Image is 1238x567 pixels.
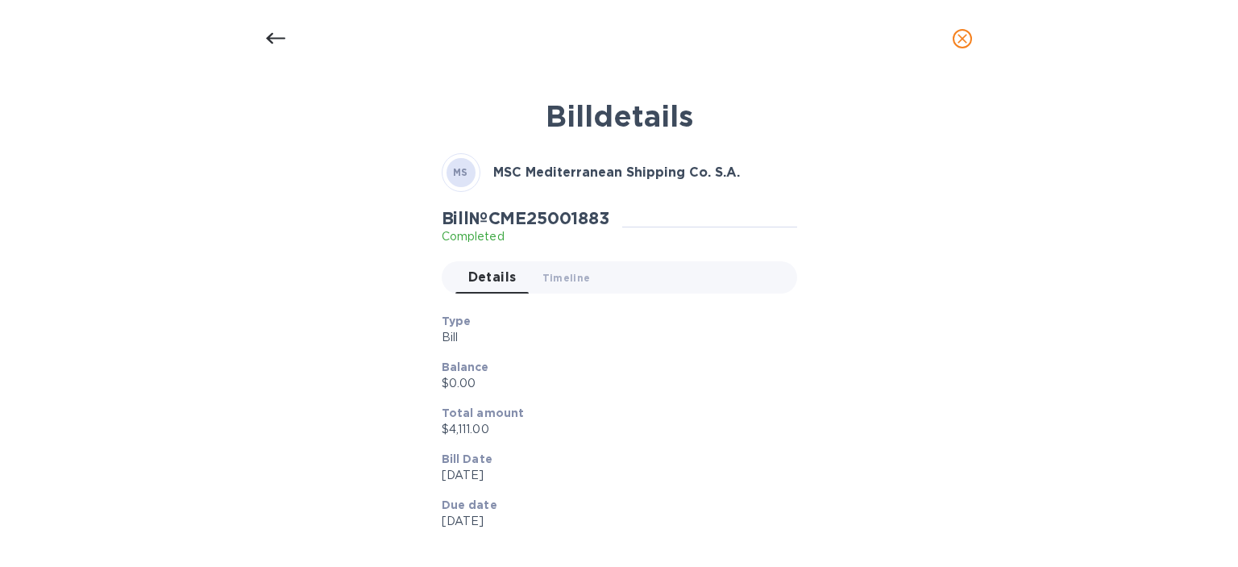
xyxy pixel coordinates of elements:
[442,361,489,373] b: Balance
[442,421,784,438] p: $4,111.00
[453,166,468,178] b: MS
[542,269,591,286] span: Timeline
[442,315,472,327] b: Type
[442,228,609,245] p: Completed
[943,19,982,58] button: close
[442,467,784,484] p: [DATE]
[493,165,740,180] b: MSC Mediterranean Shipping Co. S.A.
[442,375,784,392] p: $0.00
[442,329,784,346] p: Bill
[546,98,693,134] b: Bill details
[468,266,517,289] span: Details
[442,452,492,465] b: Bill Date
[442,406,525,419] b: Total amount
[442,498,497,511] b: Due date
[442,208,609,228] h2: Bill № CME25001883
[442,513,784,530] p: [DATE]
